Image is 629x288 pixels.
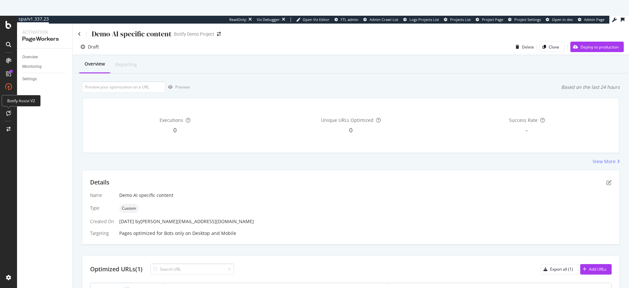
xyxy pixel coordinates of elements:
div: arrow-right-arrow-left [217,32,221,36]
div: Name [90,192,114,199]
input: Search URL [150,263,234,275]
a: Project Settings [508,17,541,22]
div: Activation [22,29,67,35]
div: Targeting [90,230,114,237]
span: 0 [173,126,177,134]
span: Open Viz Editor [303,17,330,22]
a: spa/v1.337.23 [17,16,49,24]
div: Botify Demo Project [174,31,214,37]
span: Logs Projects List [410,17,439,22]
span: Admin Page [584,17,604,22]
span: Open in dev [552,17,573,22]
div: Type [90,205,114,211]
div: Created On [90,218,114,225]
span: Admin Crawl List [370,17,398,22]
span: 0 [349,126,353,134]
div: by [PERSON_NAME][EMAIL_ADDRESS][DOMAIN_NAME] [135,218,254,225]
a: FTL admin [334,17,358,22]
a: Projects List [444,17,471,22]
div: Botify Assist V2 [2,95,41,106]
a: Open in dev [546,17,573,22]
div: Export all (1) [550,266,573,272]
div: Overview [85,61,105,67]
button: Export all (1) [541,264,579,275]
span: - [526,126,528,134]
div: Pages optimized for on [119,230,612,237]
div: Based on the last 24 hours [561,84,620,90]
div: Overview [22,54,38,61]
div: pen-to-square [606,180,612,185]
button: Delete [513,42,534,52]
button: Add URLs [580,264,612,275]
span: FTL admin [341,17,358,22]
span: Project Page [482,17,503,22]
iframe: Intercom live chat [607,266,622,281]
div: Settings [22,76,37,83]
div: Deploy to production [581,44,619,50]
div: Demo AI specific content [92,29,171,39]
button: Preview [165,82,190,92]
a: Logs Projects List [403,17,439,22]
div: Desktop and Mobile [192,230,236,237]
a: View More [593,158,620,165]
a: Project Page [476,17,503,22]
div: Reporting [115,61,137,68]
div: View More [593,158,616,165]
div: Draft [88,44,99,50]
div: Delete [522,44,534,50]
button: Clone [540,42,565,52]
div: Bots only [164,230,184,237]
div: Optimized URLs (1) [90,265,143,274]
a: Settings [22,76,68,83]
div: PageWorkers [22,35,67,43]
a: Overview [22,54,68,61]
div: Viz Debugger: [257,17,280,22]
div: Clone [549,44,559,50]
a: Click to go back [78,32,81,36]
input: Preview your optimization on a URL [82,81,165,93]
a: Admin Page [578,17,604,22]
span: Projects List [450,17,471,22]
span: Custom [122,206,136,210]
div: Monitoring [22,63,42,70]
div: [DATE] [119,218,612,225]
div: Add URLs [589,266,606,272]
a: Admin Crawl List [363,17,398,22]
a: Open Viz Editor [296,17,330,22]
div: Demo AI specific content [119,192,612,199]
div: spa/v1.337.23 [17,16,49,22]
span: Success Rate [509,117,538,123]
div: Preview [175,84,190,90]
div: Details [90,178,109,187]
span: Unique URLs Optimized [321,117,373,123]
button: Deploy to production [570,42,624,52]
span: Project Settings [514,17,541,22]
div: neutral label [119,204,139,213]
div: ReadOnly: [229,17,247,22]
span: Executions [160,117,183,123]
a: Monitoring [22,63,68,70]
